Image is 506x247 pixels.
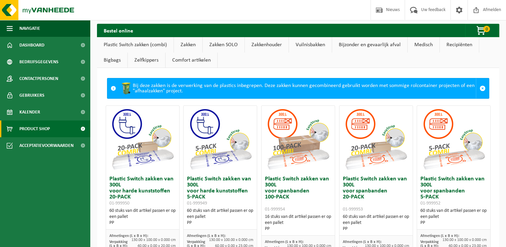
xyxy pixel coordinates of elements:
div: 60 stuks van dit artikel passen er op een pallet [187,208,254,226]
div: PP [109,220,176,226]
div: 16 stuks van dit artikel passen er op een pallet [265,214,331,232]
div: 60 stuks van dit artikel passen er op een pallet [109,208,176,226]
h3: Plastic Switch zakken van 300L voor harde kunststoffen 20-PACK [109,176,176,206]
img: 01-999953 [342,106,409,173]
span: 0 [483,26,490,32]
button: 0 [465,24,499,37]
span: Afmetingen (L x B x H): [420,234,459,238]
span: 01-999952 [420,201,440,206]
a: Zakken SOLO [203,37,244,53]
a: Zelfkippers [128,53,165,68]
div: PP [187,220,254,226]
span: 01-999953 [343,207,363,212]
h3: Plastic Switch zakken van 300L voor harde kunststoffen 5-PACK [187,176,254,206]
span: Gebruikers [19,87,44,104]
span: 130.00 x 100.00 x 0.000 cm [209,238,254,242]
img: 01-999952 [420,106,487,173]
span: Afmetingen (L x B x H): [265,240,304,244]
img: 01-999949 [187,106,254,173]
h3: Plastic Switch zakken van 300L voor spanbanden 5-PACK [420,176,487,206]
span: Kalender [19,104,40,120]
span: Bedrijfsgegevens [19,54,59,70]
a: Zakkenhouder [245,37,289,53]
span: Afmetingen (L x B x H): [343,240,382,244]
h3: Plastic Switch zakken van 300L voor spanbanden 20-PACK [343,176,409,212]
h2: Bestel online [97,24,140,37]
div: PP [265,226,331,232]
h3: Plastic Switch zakken van 300L voor spanbanden 100-PACK [265,176,331,212]
img: WB-0240-HPE-GN-50.png [119,82,133,95]
img: 01-999950 [109,106,176,173]
div: PP [343,226,409,232]
span: Contactpersonen [19,70,58,87]
span: 130.00 x 100.00 x 0.000 cm [131,238,176,242]
a: Recipiënten [440,37,479,53]
span: 01-999949 [187,201,207,206]
div: 60 stuks van dit artikel passen er op een pallet [420,208,487,226]
span: Product Shop [19,120,50,137]
a: Plastic Switch zakken (combi) [97,37,174,53]
span: Acceptatievoorwaarden [19,137,74,154]
span: Afmetingen (L x B x H): [187,234,226,238]
div: Bij deze zakken is de verwerking van de plastics inbegrepen. Deze zakken kunnen gecombineerd gebr... [119,78,476,98]
span: Afmetingen (L x B x H): [109,234,148,238]
img: 01-999954 [265,106,331,173]
a: Bigbags [97,53,127,68]
span: 130.00 x 100.00 x 0.000 cm [442,238,487,242]
a: Medisch [408,37,439,53]
a: Zakken [174,37,202,53]
span: Navigatie [19,20,40,37]
span: 01-999950 [109,201,129,206]
a: Sluit melding [476,78,489,98]
a: Comfort artikelen [166,53,217,68]
span: 01-999954 [265,207,285,212]
div: 60 stuks van dit artikel passen er op een pallet [343,214,409,232]
div: PP [420,220,487,226]
span: Dashboard [19,37,44,54]
a: Vuilnisbakken [289,37,332,53]
a: Bijzonder en gevaarlijk afval [332,37,407,53]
